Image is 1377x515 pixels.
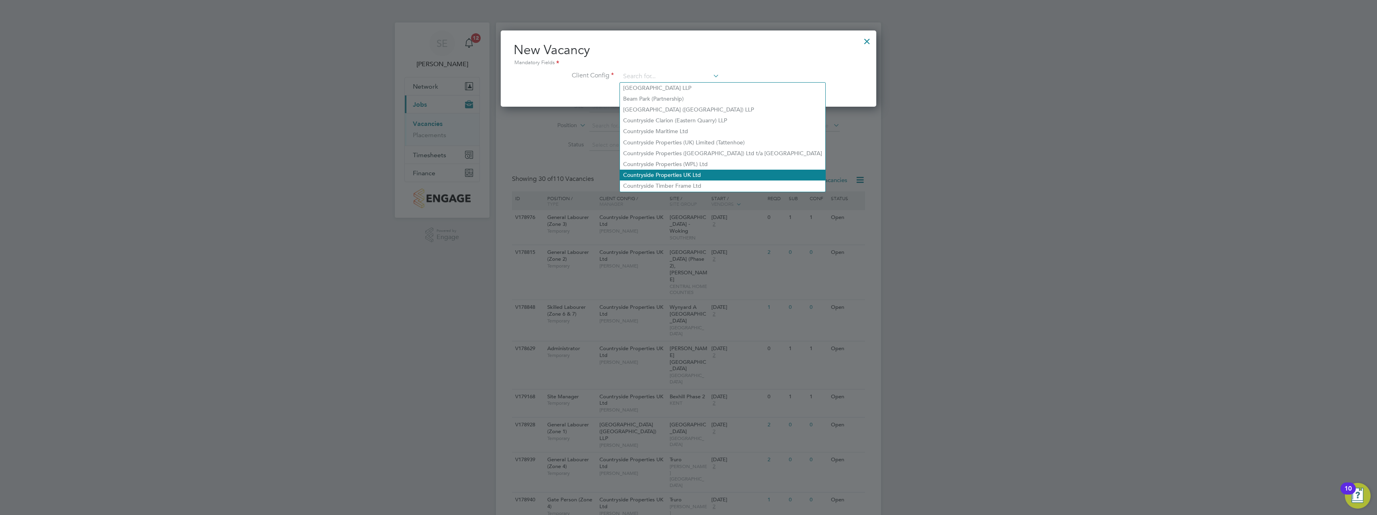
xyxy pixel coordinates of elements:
[620,170,825,180] li: Countryside Properties UK Ltd
[620,137,825,148] li: Countryside Properties (UK) Limited (Tattenhoe)
[620,104,825,115] li: [GEOGRAPHIC_DATA] ([GEOGRAPHIC_DATA]) LLP
[514,71,614,80] label: Client Config
[620,93,825,104] li: Beam Park (Partnership)
[514,42,863,67] h2: New Vacancy
[620,126,825,137] li: Countryside Maritime Ltd
[620,71,719,83] input: Search for...
[620,83,825,93] li: [GEOGRAPHIC_DATA] LLP
[620,180,825,191] li: Countryside Timber Frame Ltd
[620,115,825,126] li: Countryside Clarion (Eastern Quarry) LLP
[514,59,863,67] div: Mandatory Fields
[620,159,825,170] li: Countryside Properties (WPL) Ltd
[1345,489,1352,499] div: 10
[1345,483,1371,509] button: Open Resource Center, 10 new notifications
[620,148,825,159] li: Countryside Properties ([GEOGRAPHIC_DATA]) Ltd t/a [GEOGRAPHIC_DATA]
